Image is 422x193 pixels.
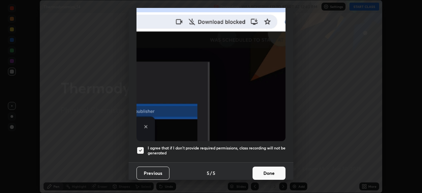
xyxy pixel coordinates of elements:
[253,167,286,180] button: Done
[148,145,286,156] h5: I agree that if I don't provide required permissions, class recording will not be generated
[210,170,212,177] h4: /
[136,167,169,180] button: Previous
[213,170,215,177] h4: 5
[207,170,209,177] h4: 5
